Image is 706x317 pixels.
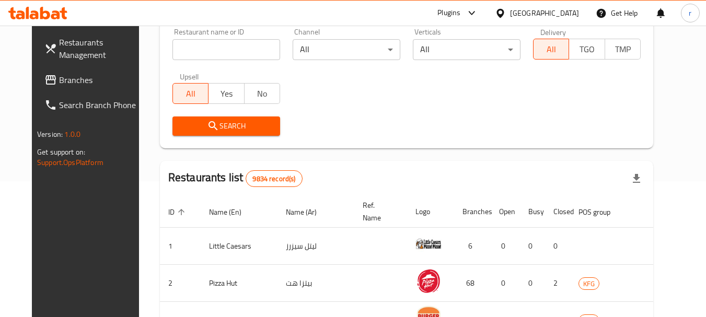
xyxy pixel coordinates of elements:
[510,7,579,19] div: [GEOGRAPHIC_DATA]
[413,39,520,60] div: All
[624,166,649,191] div: Export file
[540,28,566,36] label: Delivery
[491,265,520,302] td: 0
[208,83,244,104] button: Yes
[244,83,280,104] button: No
[407,196,454,228] th: Logo
[437,7,460,19] div: Plugins
[491,228,520,265] td: 0
[415,268,442,294] img: Pizza Hut
[168,170,303,187] h2: Restaurants list
[609,42,636,57] span: TMP
[454,228,491,265] td: 6
[538,42,565,57] span: All
[689,7,691,19] span: r
[520,196,545,228] th: Busy
[520,265,545,302] td: 0
[160,265,201,302] td: 2
[579,278,599,290] span: KFG
[177,86,204,101] span: All
[36,67,150,92] a: Branches
[36,30,150,67] a: Restaurants Management
[491,196,520,228] th: Open
[246,170,302,187] div: Total records count
[172,83,209,104] button: All
[533,39,569,60] button: All
[37,127,63,141] span: Version:
[573,42,600,57] span: TGO
[569,39,605,60] button: TGO
[520,228,545,265] td: 0
[454,265,491,302] td: 68
[545,196,570,228] th: Closed
[454,196,491,228] th: Branches
[415,231,442,257] img: Little Caesars
[277,265,354,302] td: بيتزا هت
[246,174,302,184] span: 9834 record(s)
[172,39,280,60] input: Search for restaurant name or ID..
[160,228,201,265] td: 1
[605,39,641,60] button: TMP
[545,265,570,302] td: 2
[201,265,277,302] td: Pizza Hut
[172,116,280,136] button: Search
[59,99,142,111] span: Search Branch Phone
[201,228,277,265] td: Little Caesars
[545,228,570,265] td: 0
[293,39,400,60] div: All
[209,206,255,218] span: Name (En)
[36,92,150,118] a: Search Branch Phone
[249,86,276,101] span: No
[37,156,103,169] a: Support.OpsPlatform
[59,36,142,61] span: Restaurants Management
[59,74,142,86] span: Branches
[363,199,395,224] span: Ref. Name
[578,206,624,218] span: POS group
[168,206,188,218] span: ID
[37,145,85,159] span: Get support on:
[180,73,199,80] label: Upsell
[64,127,80,141] span: 1.0.0
[213,86,240,101] span: Yes
[286,206,330,218] span: Name (Ar)
[181,120,272,133] span: Search
[277,228,354,265] td: ليتل سيزرز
